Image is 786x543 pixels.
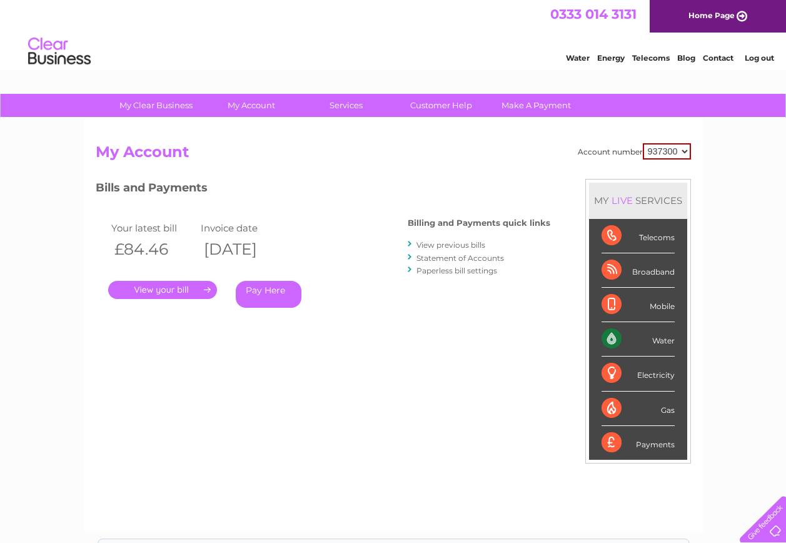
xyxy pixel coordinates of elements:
div: Payments [602,426,675,460]
a: Pay Here [236,281,301,308]
a: Blog [677,53,695,63]
a: View previous bills [416,240,485,250]
div: Account number [578,143,691,160]
a: 0333 014 3131 [550,6,637,22]
div: LIVE [609,195,635,206]
td: Invoice date [198,220,288,236]
a: Paperless bill settings [416,266,497,275]
th: £84.46 [108,236,198,262]
a: Log out [745,53,774,63]
div: Broadband [602,253,675,288]
div: Gas [602,392,675,426]
img: logo.png [28,33,91,71]
a: Make A Payment [485,94,588,117]
div: Mobile [602,288,675,322]
a: Contact [703,53,733,63]
div: MY SERVICES [589,183,687,218]
div: Water [602,322,675,357]
a: My Clear Business [104,94,208,117]
a: My Account [199,94,303,117]
div: Telecoms [602,219,675,253]
div: Electricity [602,357,675,391]
div: Clear Business is a trading name of Verastar Limited (registered in [GEOGRAPHIC_DATA] No. 3667643... [98,7,689,61]
h4: Billing and Payments quick links [408,218,550,228]
a: Water [566,53,590,63]
a: Telecoms [632,53,670,63]
h2: My Account [96,143,691,167]
a: Customer Help [390,94,493,117]
a: Energy [597,53,625,63]
td: Your latest bill [108,220,198,236]
a: Statement of Accounts [416,253,504,263]
h3: Bills and Payments [96,179,550,201]
a: Services [295,94,398,117]
th: [DATE] [198,236,288,262]
a: . [108,281,217,299]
